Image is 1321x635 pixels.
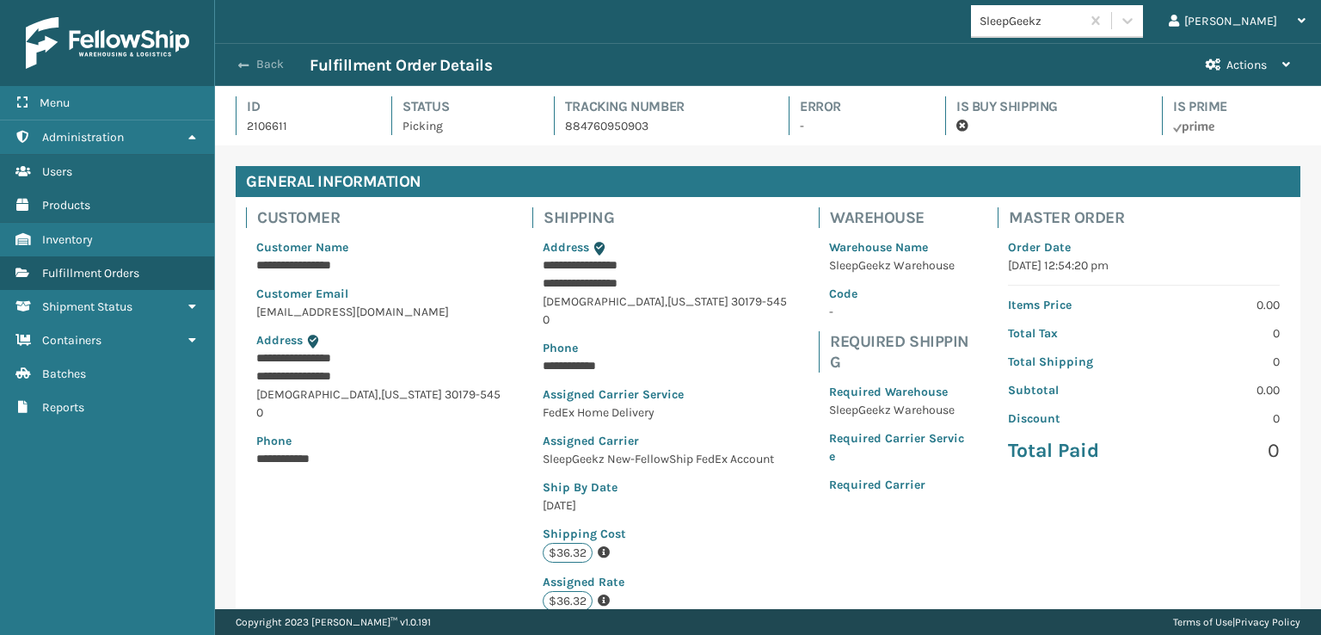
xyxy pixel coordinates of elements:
[42,333,101,348] span: Containers
[402,96,523,117] h4: Status
[1173,609,1300,635] div: |
[42,367,86,381] span: Batches
[829,401,967,419] p: SleepGeekz Warehouse
[1008,410,1134,428] p: Discount
[256,333,303,348] span: Address
[543,573,788,591] p: Assigned Rate
[1008,381,1134,399] p: Subtotal
[42,299,132,314] span: Shipment Status
[42,232,93,247] span: Inventory
[1154,438,1280,464] p: 0
[800,96,914,117] h4: Error
[543,525,788,543] p: Shipping Cost
[236,609,431,635] p: Copyright 2023 [PERSON_NAME]™ v 1.0.191
[829,238,967,256] p: Warehouse Name
[1154,381,1280,399] p: 0.00
[543,339,788,357] p: Phone
[1173,96,1300,117] h4: Is Prime
[1154,324,1280,342] p: 0
[1008,353,1134,371] p: Total Shipping
[543,478,788,496] p: Ship By Date
[1173,616,1232,628] a: Terms of Use
[1235,616,1300,628] a: Privacy Policy
[543,432,788,450] p: Assigned Carrier
[26,17,189,69] img: logo
[543,591,593,611] p: $36.32
[543,450,788,468] p: SleepGeekz New-FellowShip FedEx Account
[42,198,90,213] span: Products
[543,294,665,309] span: [DEMOGRAPHIC_DATA]
[247,96,360,117] h4: Id
[800,117,914,135] p: -
[829,429,967,465] p: Required Carrier Service
[42,164,72,179] span: Users
[829,383,967,401] p: Required Warehouse
[543,404,788,422] p: FedEx Home Delivery
[42,266,139,281] span: Fulfillment Orders
[247,117,360,135] p: 2106611
[829,285,967,303] p: Code
[543,543,593,563] p: $36.32
[42,400,84,415] span: Reports
[257,207,512,228] h4: Customer
[256,432,501,450] p: Phone
[665,294,667,309] span: ,
[402,117,523,135] p: Picking
[543,496,788,515] p: [DATE]
[42,130,124,145] span: Administration
[256,238,501,256] p: Customer Name
[1008,296,1134,314] p: Items Price
[980,12,1082,30] div: SleepGeekz
[1008,238,1280,256] p: Order Date
[956,96,1131,117] h4: Is Buy Shipping
[830,331,977,373] h4: Required Shipping
[1226,58,1267,72] span: Actions
[310,55,492,76] h3: Fulfillment Order Details
[1008,256,1280,274] p: [DATE] 12:54:20 pm
[1154,296,1280,314] p: 0.00
[565,96,758,117] h4: Tracking Number
[667,294,728,309] span: [US_STATE]
[829,256,967,274] p: SleepGeekz Warehouse
[40,96,70,110] span: Menu
[1008,438,1134,464] p: Total Paid
[829,303,967,321] p: -
[381,387,442,402] span: [US_STATE]
[565,117,758,135] p: 884760950903
[544,207,798,228] h4: Shipping
[378,387,381,402] span: ,
[830,207,977,228] h4: Warehouse
[256,387,378,402] span: [DEMOGRAPHIC_DATA]
[829,476,967,494] p: Required Carrier
[1008,324,1134,342] p: Total Tax
[543,240,589,255] span: Address
[256,285,501,303] p: Customer Email
[543,385,788,404] p: Assigned Carrier Service
[236,166,1300,197] h4: General Information
[1009,207,1290,228] h4: Master Order
[1154,410,1280,428] p: 0
[230,57,310,72] button: Back
[256,303,501,321] p: [EMAIL_ADDRESS][DOMAIN_NAME]
[1190,44,1306,86] button: Actions
[1154,353,1280,371] p: 0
